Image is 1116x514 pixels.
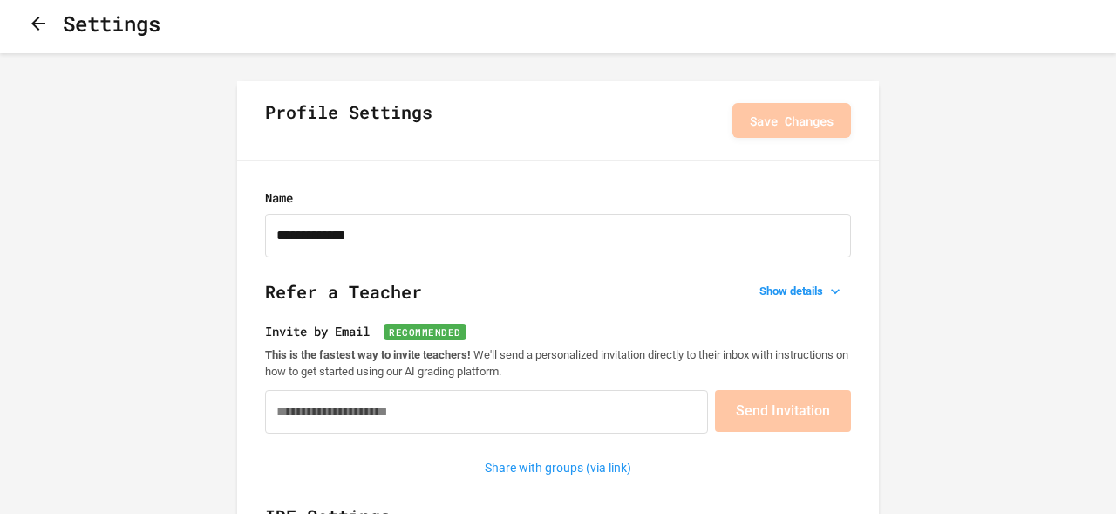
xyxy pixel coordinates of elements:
[265,99,432,142] h2: Profile Settings
[63,8,160,39] h1: Settings
[265,347,851,380] p: We'll send a personalized invitation directly to their inbox with instructions on how to get star...
[476,455,640,482] button: Share with groups (via link)
[265,188,851,207] label: Name
[265,348,471,361] strong: This is the fastest way to invite teachers!
[752,279,851,304] button: Show details
[732,103,851,138] button: Save Changes
[715,390,851,432] button: Send Invitation
[384,324,466,340] span: Recommended
[265,278,851,322] h2: Refer a Teacher
[265,322,851,340] label: Invite by Email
